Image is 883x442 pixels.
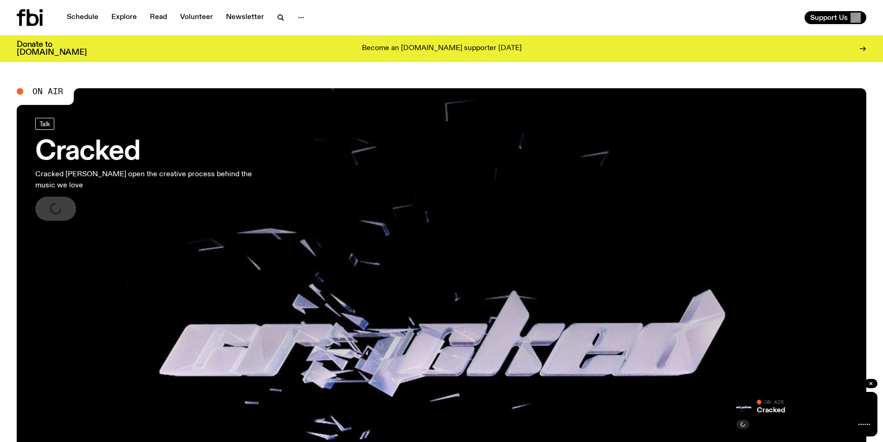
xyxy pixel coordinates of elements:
[810,13,848,22] span: Support Us
[764,399,784,405] span: On Air
[39,120,50,127] span: Talk
[174,11,219,24] a: Volunteer
[35,118,54,130] a: Talk
[362,45,522,53] p: Become an [DOMAIN_NAME] supporter [DATE]
[220,11,270,24] a: Newsletter
[106,11,142,24] a: Explore
[757,407,785,414] a: Cracked
[61,11,104,24] a: Schedule
[144,11,173,24] a: Read
[805,11,866,24] button: Support Us
[35,169,273,191] p: Cracked [PERSON_NAME] open the creative process behind the music we love
[736,399,751,414] img: Logo for Podcast Cracked. Black background, with white writing, with glass smashing graphics
[32,87,63,96] span: On Air
[35,118,273,221] a: CrackedCracked [PERSON_NAME] open the creative process behind the music we love
[35,139,273,165] h3: Cracked
[17,41,87,57] h3: Donate to [DOMAIN_NAME]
